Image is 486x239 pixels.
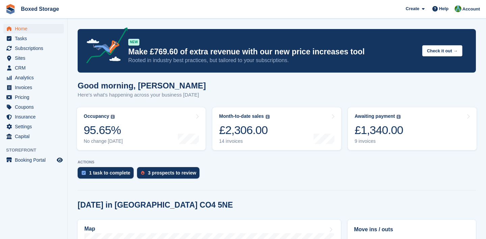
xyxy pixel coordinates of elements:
[56,156,64,164] a: Preview store
[455,5,461,12] img: Tobias Butler
[78,167,137,182] a: 1 task to complete
[18,3,62,15] a: Boxed Storage
[266,115,270,119] img: icon-info-grey-7440780725fd019a000dd9b08b2336e03edf1995a4989e88bcd33f0948082b44.svg
[5,4,16,14] img: stora-icon-8386f47178a22dfd0bd8f6a31ec36ba5ce8667c1dd55bd0f319d3a0aa187defe.svg
[84,226,95,232] h2: Map
[141,171,144,175] img: prospect-51fa495bee0391a8d652442698ab0144808aea92771e9ea1ae160a38d050c398.svg
[15,132,55,141] span: Capital
[462,6,480,12] span: Account
[3,102,64,112] a: menu
[78,81,206,90] h1: Good morning, [PERSON_NAME]
[348,107,477,150] a: Awaiting payment £1,340.00 9 invoices
[3,132,64,141] a: menu
[82,171,86,175] img: task-75834270c22a3079a89374b754ae025e5fb1db73e45f91037f5363f120a921f8.svg
[3,34,64,43] a: menu
[15,24,55,33] span: Home
[89,170,130,176] div: 1 task to complete
[3,53,64,63] a: menu
[15,102,55,112] span: Coupons
[78,160,476,164] p: ACTIONS
[15,92,55,102] span: Pricing
[15,63,55,73] span: CRM
[148,170,196,176] div: 3 prospects to review
[3,112,64,122] a: menu
[15,73,55,82] span: Analytics
[3,44,64,53] a: menu
[397,115,401,119] img: icon-info-grey-7440780725fd019a000dd9b08b2336e03edf1995a4989e88bcd33f0948082b44.svg
[81,27,128,66] img: price-adjustments-announcement-icon-8257ccfd72463d97f412b2fc003d46551f7dbcb40ab6d574587a9cd5c0d94...
[78,201,233,210] h2: [DATE] in [GEOGRAPHIC_DATA] CO4 5NE
[219,113,264,119] div: Month-to-date sales
[128,39,139,46] div: NEW
[219,138,269,144] div: 14 invoices
[219,123,269,137] div: £2,306.00
[212,107,341,150] a: Month-to-date sales £2,306.00 14 invoices
[15,44,55,53] span: Subscriptions
[355,138,403,144] div: 9 invoices
[137,167,203,182] a: 3 prospects to review
[15,155,55,165] span: Booking Portal
[3,63,64,73] a: menu
[84,138,123,144] div: No change [DATE]
[15,83,55,92] span: Invoices
[422,45,462,56] button: Check it out →
[406,5,419,12] span: Create
[3,83,64,92] a: menu
[84,123,123,137] div: 95.65%
[3,24,64,33] a: menu
[78,91,206,99] p: Here's what's happening across your business [DATE]
[439,5,449,12] span: Help
[84,113,109,119] div: Occupancy
[355,123,403,137] div: £1,340.00
[355,113,395,119] div: Awaiting payment
[3,122,64,131] a: menu
[128,57,417,64] p: Rooted in industry best practices, but tailored to your subscriptions.
[111,115,115,119] img: icon-info-grey-7440780725fd019a000dd9b08b2336e03edf1995a4989e88bcd33f0948082b44.svg
[15,122,55,131] span: Settings
[77,107,206,150] a: Occupancy 95.65% No change [DATE]
[3,92,64,102] a: menu
[128,47,417,57] p: Make £769.60 of extra revenue with our new price increases tool
[6,147,67,154] span: Storefront
[15,112,55,122] span: Insurance
[15,53,55,63] span: Sites
[354,225,469,234] h2: Move ins / outs
[3,73,64,82] a: menu
[3,155,64,165] a: menu
[15,34,55,43] span: Tasks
